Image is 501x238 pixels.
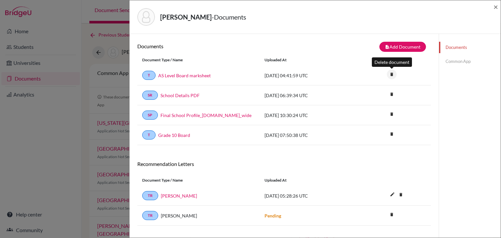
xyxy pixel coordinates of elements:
[137,57,260,63] div: Document Type / Name
[137,43,284,49] h6: Documents
[142,191,158,200] a: TR
[260,177,357,183] div: Uploaded at
[387,90,397,99] a: delete
[260,57,357,63] div: Uploaded at
[160,92,200,99] a: School Details PDF
[385,45,389,49] i: note_add
[160,13,212,21] strong: [PERSON_NAME]
[387,210,397,219] i: delete
[493,3,498,11] button: Close
[142,111,158,120] a: SP
[387,189,398,200] i: edit
[387,129,397,139] i: delete
[161,192,197,199] a: [PERSON_NAME]
[396,191,406,200] a: delete
[372,57,412,67] div: Delete document
[265,213,281,218] strong: Pending
[493,2,498,11] span: ×
[137,177,260,183] div: Document Type / Name
[158,132,190,139] a: Grade 10 Board
[439,56,501,67] a: Common App
[160,112,251,119] a: Final School Profile_[DOMAIN_NAME]_wide
[137,161,431,167] h6: Recommendation Letters
[387,109,397,119] i: delete
[260,132,357,139] div: [DATE] 07:50:38 UTC
[142,211,158,220] a: TR
[212,13,246,21] span: - Documents
[387,89,397,99] i: delete
[387,70,397,79] a: delete
[379,42,426,52] button: note_addAdd Document
[396,190,406,200] i: delete
[387,110,397,119] a: delete
[142,71,156,80] a: T
[260,112,357,119] div: [DATE] 10:30:24 UTC
[260,72,357,79] div: [DATE] 04:41:59 UTC
[158,72,211,79] a: AS Level Board marksheet
[265,193,308,199] span: [DATE] 05:28:26 UTC
[439,42,501,53] a: Documents
[260,92,357,99] div: [DATE] 06:39:34 UTC
[142,130,156,140] a: T
[387,211,397,219] a: delete
[387,190,398,200] button: edit
[142,91,158,100] a: SR
[387,130,397,139] a: delete
[387,69,397,79] i: delete
[161,212,197,219] span: [PERSON_NAME]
